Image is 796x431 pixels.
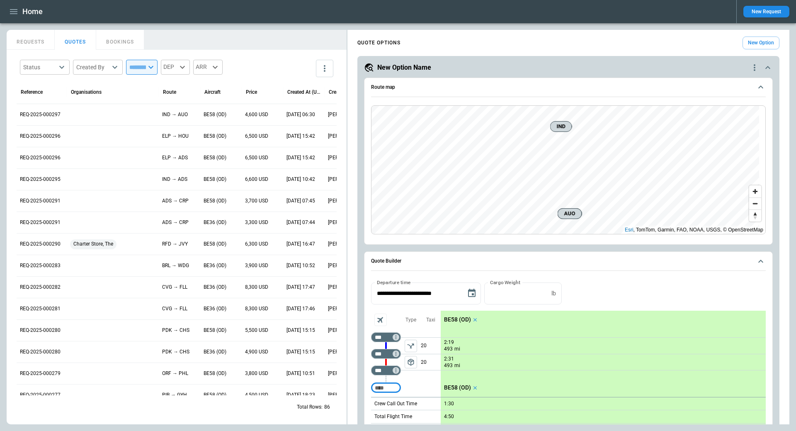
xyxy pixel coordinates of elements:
div: Too short [371,349,401,359]
p: 09/22/2025 07:45 [286,197,315,205]
h5: New Option Name [377,63,431,72]
p: 8,300 USD [245,284,268,291]
div: Aircraft [204,89,221,95]
p: 09/17/2025 10:52 [286,262,315,269]
p: 493 [444,346,453,353]
p: [PERSON_NAME] [328,262,363,269]
p: 09/16/2025 17:47 [286,284,315,291]
p: RFD → JVY [162,241,188,248]
p: 09/17/2025 16:47 [286,241,315,248]
button: Route map [371,78,766,97]
button: BOOKINGS [96,30,144,50]
p: Crew Call Out Time [374,400,417,407]
p: BE58 (OD) [204,370,226,377]
p: 09/22/2025 07:44 [286,219,315,226]
p: ELP → ADS [162,154,188,161]
p: BE36 (OD) [204,219,226,226]
p: BE58 (OD) [204,154,226,161]
canvas: Map [371,106,759,234]
p: 20 [421,338,441,354]
p: CVG → FLL [162,305,187,312]
p: 09/22/2025 15:42 [286,154,315,161]
p: 09/16/2025 15:15 [286,348,315,356]
button: REQUESTS [7,30,55,50]
p: lb [551,290,556,297]
p: 4,600 USD [245,111,268,118]
p: REQ-2025-000296 [20,133,61,140]
p: 09/16/2025 10:51 [286,370,315,377]
button: left aligned [405,340,417,352]
p: ADS → CRP [162,197,189,205]
p: ELP → HOU [162,133,189,140]
p: REQ-2025-000280 [20,327,61,334]
p: 3,700 USD [245,197,268,205]
p: BE58 (OD) [204,327,226,334]
p: 86 [324,404,330,411]
p: [PERSON_NAME] [328,133,363,140]
p: 2:19 [444,339,454,346]
p: BE36 (OD) [204,262,226,269]
button: New Option Namequote-option-actions [364,63,773,73]
p: [PERSON_NAME] [328,348,363,356]
button: Reset bearing to north [749,209,761,222]
div: quote-option-actions [750,63,760,73]
p: Total Rows: [297,404,323,411]
p: REQ-2025-000297 [20,111,61,118]
p: BE58 (OD) [444,316,471,323]
button: QUOTES [55,30,96,50]
p: CVG → FLL [162,284,187,291]
p: 09/22/2025 15:42 [286,133,315,140]
p: PDK → CHS [162,348,189,356]
p: REQ-2025-000291 [20,197,61,205]
p: ADS → CRP [162,219,189,226]
p: 3,300 USD [245,219,268,226]
span: Charter Store, The [70,234,116,255]
p: BE58 (OD) [204,241,226,248]
p: BE58 (OD) [444,384,471,391]
p: [PERSON_NAME] [328,284,363,291]
div: DEP [161,60,190,75]
div: Created At (UTC-05:00) [287,89,323,95]
span: IND [554,122,568,131]
p: [PERSON_NAME] [328,241,363,248]
button: Quote Builder [371,252,766,271]
p: PDK → CHS [162,327,189,334]
p: [PERSON_NAME] [328,305,363,312]
h6: Quote Builder [371,258,401,264]
p: BE58 (OD) [204,197,226,205]
p: [PERSON_NAME] [328,154,363,161]
div: Created By [76,63,109,71]
p: 3,800 USD [245,370,268,377]
p: REQ-2025-000283 [20,262,61,269]
p: IND → ADS [162,176,187,183]
p: [PERSON_NAME] [328,327,363,334]
p: [PERSON_NAME] [328,219,363,226]
h6: Route map [371,85,395,90]
div: Not found [371,332,401,342]
button: left aligned [405,356,417,368]
p: BE58 (OD) [204,176,226,183]
p: 09/16/2025 15:15 [286,327,315,334]
p: BE58 (OD) [204,133,226,140]
div: Too short [371,365,401,375]
div: Created by [329,89,352,95]
button: New Request [743,6,789,17]
p: [PERSON_NAME] [328,176,363,183]
p: REQ-2025-000291 [20,219,61,226]
p: REQ-2025-000290 [20,241,61,248]
div: , TomTom, Garmin, FAO, NOAA, USGS, © OpenStreetMap [625,226,763,234]
span: Type of sector [405,356,417,368]
h4: QUOTE OPTIONS [357,41,400,45]
p: ORF → PHL [162,370,188,377]
p: 3,900 USD [245,262,268,269]
p: Taxi [426,317,435,324]
div: Price [246,89,257,95]
p: REQ-2025-000295 [20,176,61,183]
label: Cargo Weight [490,279,520,286]
p: Total Flight Time [374,413,412,420]
h1: Home [22,7,43,17]
p: 5,500 USD [245,327,268,334]
div: ARR [193,60,223,75]
p: [PERSON_NAME] [328,370,363,377]
p: 6,500 USD [245,133,268,140]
